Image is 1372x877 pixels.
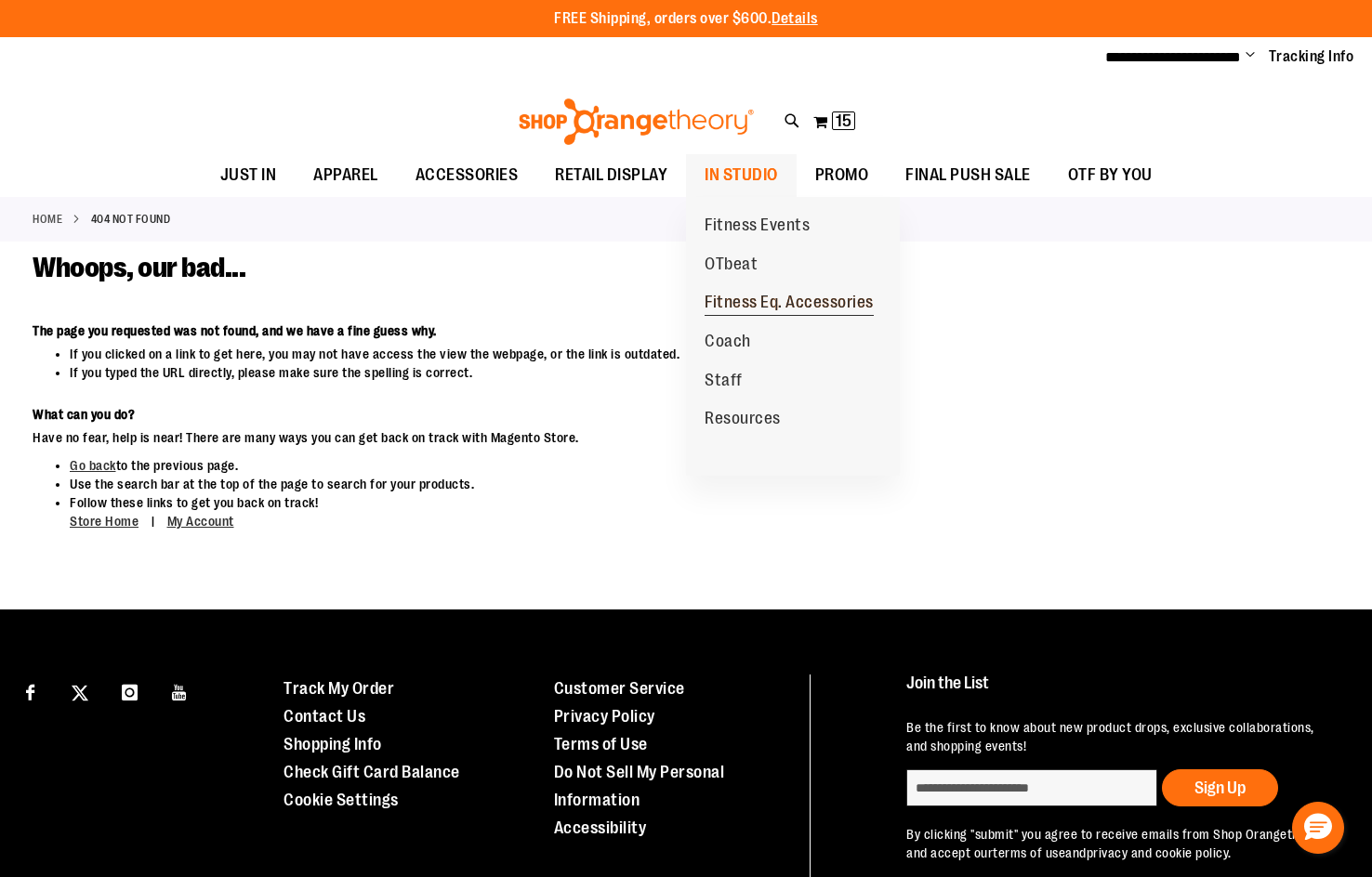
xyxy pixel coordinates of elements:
[313,154,378,196] span: APPAREL
[705,216,810,239] span: Fitness Events
[416,154,519,196] span: ACCESSORIES
[284,735,382,753] a: Shopping Info
[1246,47,1255,66] button: Account menu
[1087,845,1232,860] a: privacy and cookie policy.
[91,211,171,228] strong: 404 Not Found
[993,845,1065,860] a: terms of use
[705,332,751,355] span: Coach
[554,818,647,837] a: Accessibility
[705,293,874,316] span: Fitness Eq. Accessories
[295,154,397,197] a: APPAREL
[906,825,1336,862] p: By clicking "submit" you agree to receive emails from Shop Orangetheory and accept our and
[906,674,1336,709] h4: Join the List
[686,154,797,197] a: IN STUDIO
[686,283,892,322] a: Fitness Eq. Accessories
[686,206,828,245] a: Fitness Events
[686,322,770,361] a: Coach
[113,674,146,707] a: Visit our Instagram page
[686,361,761,400] a: Staff
[1162,769,1278,806] button: Sign Up
[1049,154,1171,197] a: OTF BY YOU
[554,735,648,753] a: Terms of Use
[555,154,667,196] span: RETAIL DISPLAY
[33,321,1067,340] dt: The page you requested was not found, and we have a fine guess why.
[705,409,781,432] span: Resources
[64,674,97,707] a: Visit our X page
[33,211,62,228] a: Home
[220,154,277,196] span: JUST IN
[705,255,758,278] span: OTbeat
[905,154,1031,196] span: FINAL PUSH SALE
[284,679,394,698] a: Track My Order
[887,154,1049,197] a: FINAL PUSH SALE
[906,769,1157,806] input: enter email
[164,674,196,707] a: Visit our Youtube page
[686,245,776,284] a: OTbeat
[33,252,245,283] span: Whoops, our bad...
[33,428,1067,447] dd: Have no fear, help is near! There are many ways you can get back on track with Magento Store.
[1194,779,1246,797] span: Sign Up
[554,679,685,698] a: Customer Service
[70,456,1067,475] li: to the previous page.
[70,458,116,473] a: Go back
[14,674,46,707] a: Visit our Facebook page
[284,791,399,809] a: Cookie Settings
[797,154,888,197] a: PROMO
[70,363,1067,382] li: If you typed the URL directly, please make sure the spelling is correct.
[836,111,851,130] span: 15
[686,399,799,438] a: Resources
[284,707,365,726] a: Contact Us
[554,763,725,809] a: Do Not Sell My Personal Information
[815,154,869,196] span: PROMO
[686,197,900,476] ul: IN STUDIO
[772,10,818,27] a: Details
[1068,154,1153,196] span: OTF BY YOU
[142,505,165,538] span: |
[33,405,1067,424] dt: What can you do?
[516,98,757,145] img: Shop Orangetheory
[70,345,1067,363] li: If you clicked on a link to get here, you may not have access the view the webpage, or the link i...
[906,718,1336,755] p: Be the first to know about new product drops, exclusive collaborations, and shopping events!
[1292,802,1344,854] button: Hello, have a question? Let’s chat.
[72,685,88,701] img: Twitter
[1269,46,1354,67] a: Tracking Info
[705,371,743,394] span: Staff
[70,493,1067,531] li: Follow these links to get you back on track!
[202,154,296,197] a: JUST IN
[705,154,778,196] span: IN STUDIO
[284,763,460,781] a: Check Gift Card Balance
[167,514,234,529] a: My Account
[70,475,1067,493] li: Use the search bar at the top of the page to search for your products.
[554,707,655,726] a: Privacy Policy
[397,154,537,197] a: ACCESSORIES
[554,8,818,30] p: FREE Shipping, orders over $600.
[536,154,686,197] a: RETAIL DISPLAY
[70,514,139,529] a: Store Home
